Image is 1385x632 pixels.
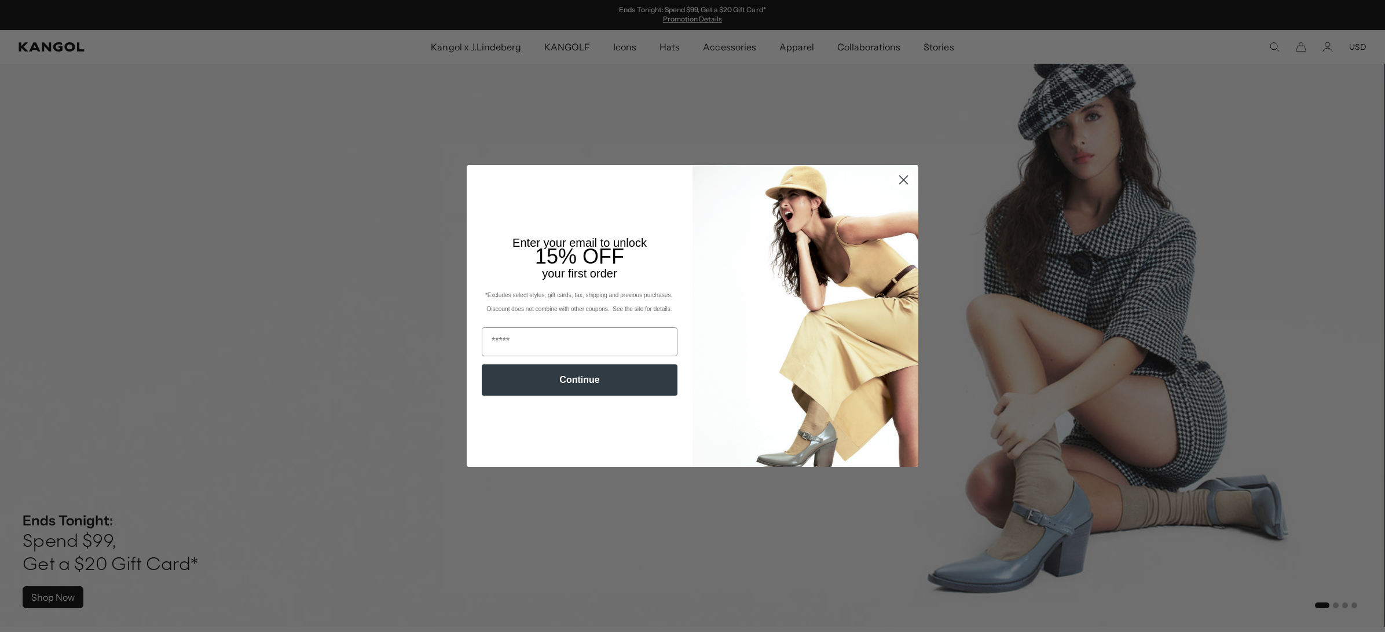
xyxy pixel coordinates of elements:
[512,236,647,249] span: Enter your email to unlock
[893,170,914,190] button: Close dialog
[535,244,624,268] span: 15% OFF
[482,364,677,396] button: Continue
[485,292,674,312] span: *Excludes select styles, gift cards, tax, shipping and previous purchases. Discount does not comb...
[482,327,677,356] input: Email
[692,165,918,466] img: 93be19ad-e773-4382-80b9-c9d740c9197f.jpeg
[542,267,617,280] span: your first order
